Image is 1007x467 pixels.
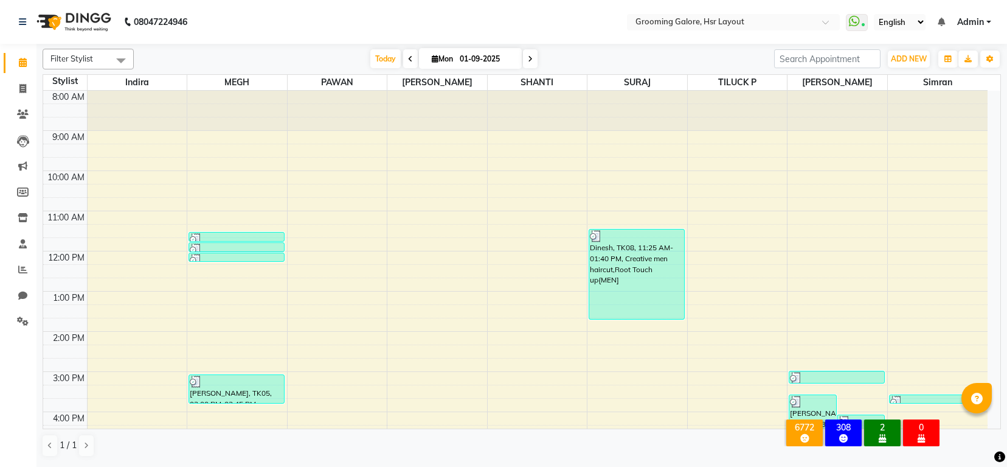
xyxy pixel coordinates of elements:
div: 2 [867,422,898,433]
div: Stylist [43,75,87,88]
span: Filter Stylist [50,54,93,63]
button: ADD NEW [888,51,930,68]
span: Admin [957,16,984,29]
span: Simran [888,75,988,90]
div: [PERSON_NAME], TK05, 03:00 PM-03:45 PM, Creative men haircut [189,375,283,403]
span: ADD NEW [891,54,927,63]
div: 8:00 AM [50,91,87,104]
div: Dinesh, TK08, 11:25 AM-01:40 PM, Creative men haircut,Root Touch up{MEN] [589,230,683,319]
span: Mon [429,54,456,63]
span: [PERSON_NAME] [787,75,887,90]
img: logo [31,5,114,39]
span: TILUCK P [688,75,787,90]
div: Gautam, TK03, 12:00 PM-12:15 PM, [PERSON_NAME] desigh(craft) [189,253,283,261]
div: Gautam, TK03, 11:45 AM-12:00 PM, [PERSON_NAME] desigh(craft) [189,243,283,251]
b: 08047224946 [134,5,187,39]
span: 1 / 1 [60,439,77,452]
div: 4:00 PM [50,412,87,425]
div: [PERSON_NAME], TK09, 03:30 PM-03:45 PM, Half legs rica waxing [890,395,985,403]
span: PAWAN [288,75,387,90]
div: 0 [905,422,937,433]
div: 11:00 AM [45,211,87,224]
div: 1:00 PM [50,292,87,304]
div: 2:00 PM [50,332,87,345]
div: Gautam, TK03, 11:30 AM-11:45 AM, [PERSON_NAME] desigh(craft) [189,233,283,241]
div: [PERSON_NAME], TK11, 03:30 PM-04:30 PM, Full legs rica waxing,Full arms rica waxing,Under arms hd... [789,395,836,434]
div: Bebbi, TK10, 02:55 PM-03:15 PM, Eyebrows threading [789,371,884,383]
span: [PERSON_NAME] [387,75,487,90]
span: SHANTI [488,75,587,90]
input: Search Appointment [774,49,881,68]
div: 6772 [789,422,820,433]
div: 12:00 PM [46,251,87,264]
div: 308 [828,422,859,433]
iframe: chat widget [956,418,995,455]
div: 3:00 PM [50,372,87,385]
span: MEGH [187,75,287,90]
input: 2025-09-01 [456,50,517,68]
span: SURAJ [587,75,687,90]
div: 10:00 AM [45,171,87,184]
span: Today [370,49,401,68]
span: Indira [88,75,187,90]
div: 9:00 AM [50,131,87,144]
